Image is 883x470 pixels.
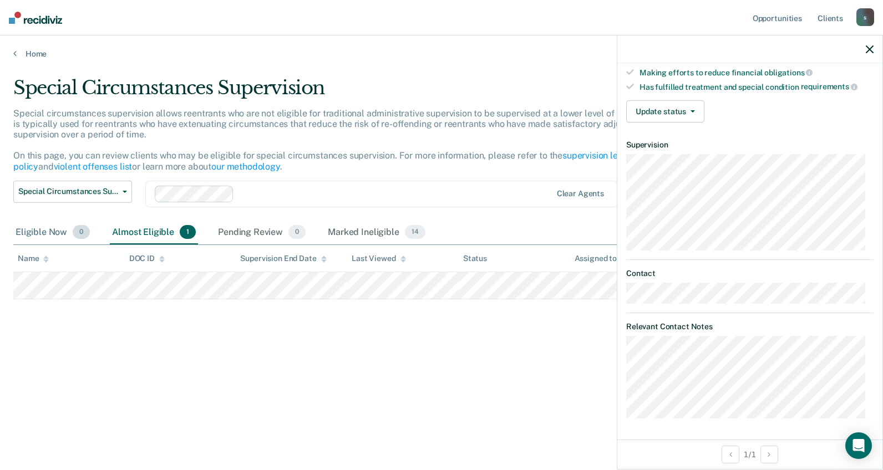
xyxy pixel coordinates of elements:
[54,161,133,172] a: violent offenses list
[626,140,874,150] dt: Supervision
[73,225,90,239] span: 0
[240,254,326,263] div: Supervision End Date
[856,8,874,26] div: s
[18,187,118,196] span: Special Circumstances Supervision
[557,189,604,198] div: Clear agents
[13,221,92,245] div: Eligible Now
[288,225,306,239] span: 0
[129,254,165,263] div: DOC ID
[9,12,62,24] img: Recidiviz
[326,221,427,245] div: Marked Ineligible
[13,108,672,172] p: Special circumstances supervision allows reentrants who are not eligible for traditional administ...
[13,49,870,59] a: Home
[722,446,739,463] button: Previous Opportunity
[463,254,487,263] div: Status
[110,221,198,245] div: Almost Eligible
[626,100,704,122] button: Update status
[626,269,874,278] dt: Contact
[211,161,280,172] a: our methodology
[352,254,405,263] div: Last Viewed
[760,446,778,463] button: Next Opportunity
[18,254,49,263] div: Name
[640,68,874,78] div: Making efforts to reduce financial
[845,432,872,459] div: Open Intercom Messenger
[13,76,676,108] div: Special Circumstances Supervision
[13,150,634,171] a: supervision levels policy
[617,440,882,469] div: 1 / 1
[801,82,857,91] span: requirements
[640,82,874,92] div: Has fulfilled treatment and special condition
[575,254,627,263] div: Assigned to
[405,225,425,239] span: 14
[180,225,196,239] span: 1
[216,221,308,245] div: Pending Review
[764,68,813,77] span: obligations
[626,322,874,331] dt: Relevant Contact Notes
